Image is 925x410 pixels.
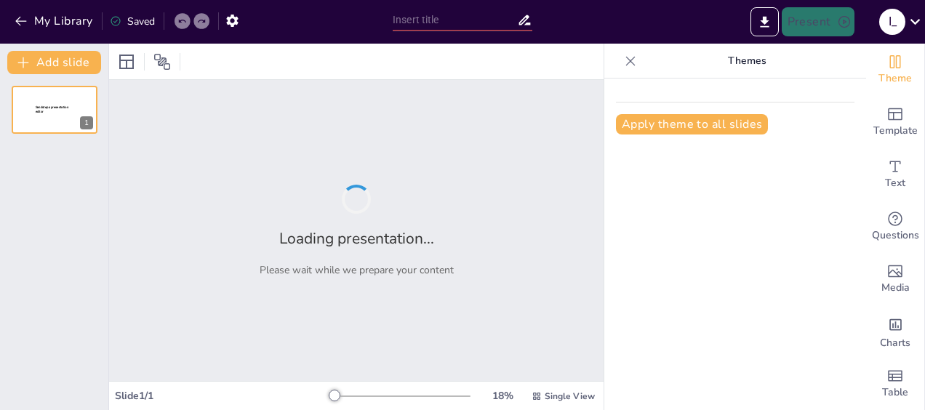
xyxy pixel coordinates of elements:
span: Single View [545,390,595,402]
button: Present [782,7,854,36]
div: Add text boxes [866,148,924,201]
span: Media [881,280,910,296]
div: Add images, graphics, shapes or video [866,253,924,305]
button: My Library [11,9,99,33]
div: Change the overall theme [866,44,924,96]
button: Apply theme to all slides [616,114,768,134]
span: Text [885,175,905,191]
div: 1 [12,86,97,134]
p: Please wait while we prepare your content [260,263,454,277]
span: Table [882,385,908,401]
div: Add charts and graphs [866,305,924,358]
p: Themes [642,44,852,79]
h2: Loading presentation... [279,228,434,249]
div: Get real-time input from your audience [866,201,924,253]
div: Add ready made slides [866,96,924,148]
div: Slide 1 / 1 [115,389,331,403]
span: Charts [880,335,910,351]
div: I _ [879,9,905,35]
span: Template [873,123,918,139]
input: Insert title [393,9,517,31]
button: Add slide [7,51,101,74]
button: I _ [879,7,905,36]
div: Add a table [866,358,924,410]
span: Theme [878,71,912,87]
span: Position [153,53,171,71]
div: Saved [110,15,155,28]
div: 18 % [485,389,520,403]
span: Sendsteps presentation editor [36,105,68,113]
button: Export to PowerPoint [750,7,779,36]
span: Questions [872,228,919,244]
div: 1 [80,116,93,129]
div: Layout [115,50,138,73]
